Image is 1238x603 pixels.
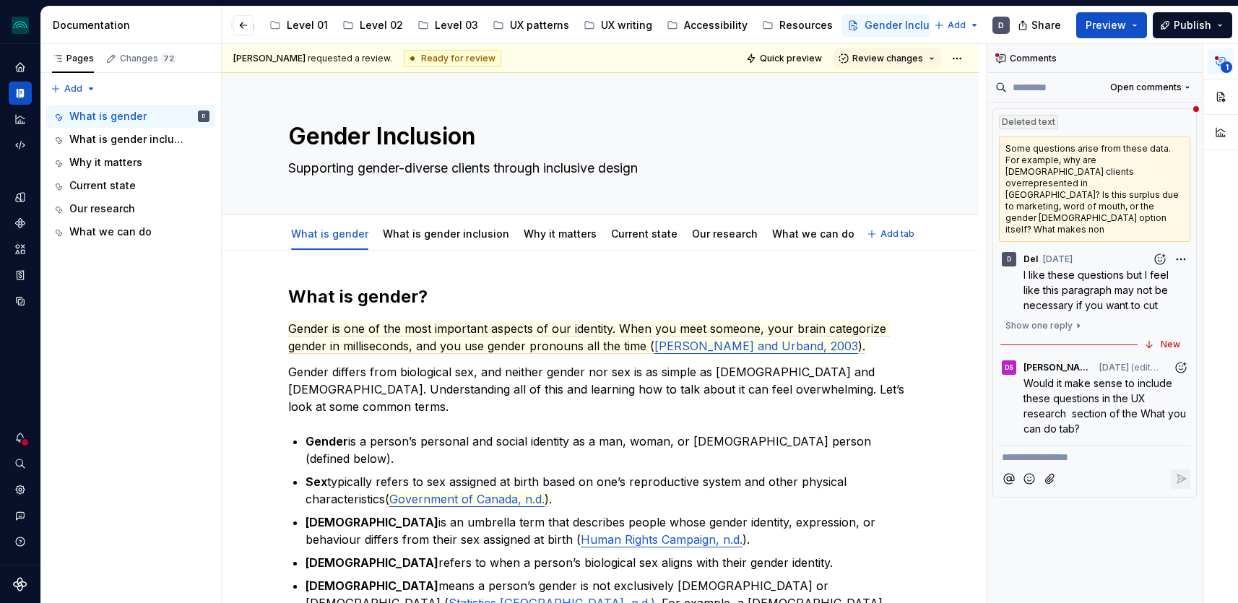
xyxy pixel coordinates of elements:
[9,238,32,261] div: Assets
[999,445,1190,465] div: Composer editor
[578,14,658,37] a: UX writing
[1076,12,1147,38] button: Preview
[999,115,1058,129] div: Deleted text
[404,50,501,67] div: Ready for review
[1150,249,1169,269] button: Add reaction
[510,18,569,32] div: UX patterns
[69,109,147,123] div: What is gender
[53,18,215,32] div: Documentation
[288,363,912,415] p: Gender differs from biological sex, and neither gender nor sex is as simple as [DEMOGRAPHIC_DATA]...
[435,18,478,32] div: Level 03
[9,478,32,501] a: Settings
[202,109,205,123] div: D
[9,290,32,313] a: Data sources
[987,44,1203,73] div: Comments
[1010,12,1070,38] button: Share
[46,220,215,243] a: What we can do
[9,212,32,235] a: Components
[288,321,890,354] span: Gender is one of the most important aspects of our identity. When you meet someone, your brain ca...
[581,532,743,547] a: Human Rights Campaign, n.d.
[1023,269,1172,311] span: I like these questions but I feel like this paragraph may not be necessary if you want to cut
[69,225,152,239] div: What we can do
[46,174,215,197] a: Current state
[998,19,1004,31] div: D
[337,14,409,37] a: Level 02
[306,474,327,489] strong: Sex
[288,285,912,308] h2: What is gender?
[46,151,215,174] a: Why it matters
[686,218,763,248] div: Our research
[306,473,912,508] p: typically refers to sex assigned at birth based on one’s reproductive system and other physical c...
[1104,77,1197,97] button: Open comments
[772,227,854,240] a: What we can do
[161,53,176,64] span: 72
[69,155,142,170] div: Why it matters
[285,119,909,154] textarea: Gender Inclusion
[1023,253,1038,265] span: Del
[233,53,306,64] span: [PERSON_NAME]
[1221,61,1232,73] span: 1
[9,82,32,105] a: Documentation
[385,492,389,507] span: (
[999,469,1018,489] button: Mention someone
[12,17,29,34] img: 418c6d47-6da6-4103-8b13-b5999f8989a1.png
[841,14,957,37] a: Gender Inclusion
[605,218,683,248] div: Current state
[9,452,32,475] button: Search ⌘K
[518,218,602,248] div: Why it matters
[291,227,368,240] a: What is gender
[9,186,32,209] a: Design tokens
[654,339,858,354] a: [PERSON_NAME] and Urband, 2003
[1110,82,1182,93] span: Open comments
[1031,18,1061,32] span: Share
[306,555,438,570] strong: [DEMOGRAPHIC_DATA]
[46,105,215,243] div: Page tree
[360,18,403,32] div: Level 02
[487,14,575,37] a: UX patterns
[9,56,32,79] a: Home
[1005,362,1013,373] div: DS
[661,14,753,37] a: Accessibility
[684,18,748,32] div: Accessibility
[377,218,515,248] div: What is gender inclusion
[13,577,27,591] svg: Supernova Logo
[306,578,438,593] strong: [DEMOGRAPHIC_DATA]
[858,339,865,354] span: ).
[69,132,189,147] div: What is gender inclusion
[1005,320,1073,331] span: Show one reply
[9,264,32,287] div: Storybook stories
[1086,18,1126,32] span: Preview
[287,18,328,32] div: Level 01
[779,18,833,32] div: Resources
[46,128,215,151] a: What is gender inclusion
[1153,12,1232,38] button: Publish
[611,227,678,240] a: Current state
[285,218,374,248] div: What is gender
[46,197,215,220] a: Our research
[524,227,597,240] a: Why it matters
[834,48,941,69] button: Review changes
[264,14,334,37] a: Level 01
[383,227,509,240] a: What is gender inclusion
[1020,469,1039,489] button: Add emoji
[880,228,914,240] span: Add tab
[742,48,828,69] button: Quick preview
[64,83,82,95] span: Add
[1174,18,1211,32] span: Publish
[1171,357,1190,377] button: Add reaction
[233,53,392,64] span: requested a review.
[1023,377,1189,435] span: Would it make sense to include these questions in the UX research section of the What you can do ...
[285,157,909,180] textarea: Supporting gender-diverse clients through inclusive design
[766,218,860,248] div: What we can do
[1007,253,1011,265] div: D
[389,492,545,507] a: Government of Canada, n.d.
[306,515,438,529] strong: [DEMOGRAPHIC_DATA]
